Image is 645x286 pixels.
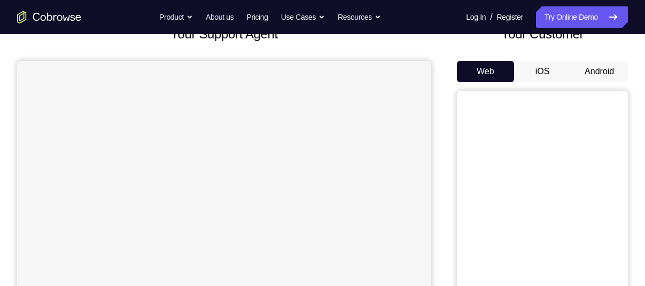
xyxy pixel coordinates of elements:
a: Go to the home page [17,11,81,23]
button: iOS [514,61,571,82]
a: Log In [466,6,486,28]
button: Android [571,61,628,82]
button: Use Cases [281,6,325,28]
button: Resources [338,6,381,28]
a: Register [497,6,523,28]
button: Web [457,61,514,82]
h2: Your Customer [457,25,628,44]
a: Try Online Demo [536,6,628,28]
a: About us [206,6,234,28]
span: / [490,11,492,23]
a: Pricing [246,6,268,28]
button: Product [159,6,193,28]
h2: Your Support Agent [17,25,431,44]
